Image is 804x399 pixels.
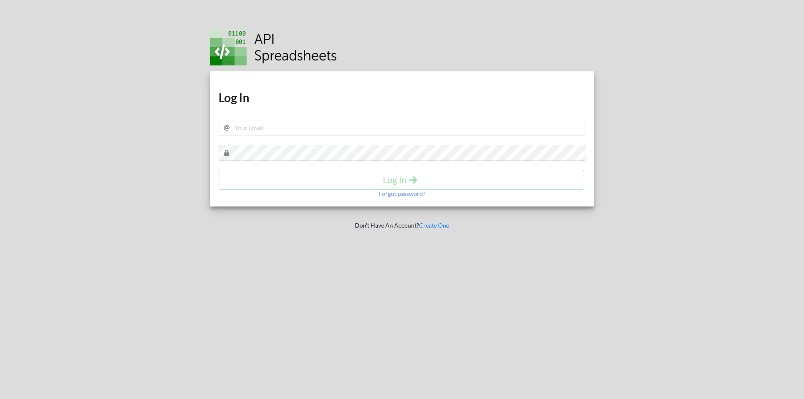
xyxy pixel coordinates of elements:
input: Your Email [219,120,586,136]
p: Forgot password? [379,190,425,198]
p: Don't Have An Account? [204,221,600,230]
h1: Log In [219,90,586,105]
a: Create One [419,222,449,229]
img: Logo.png [210,29,337,65]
